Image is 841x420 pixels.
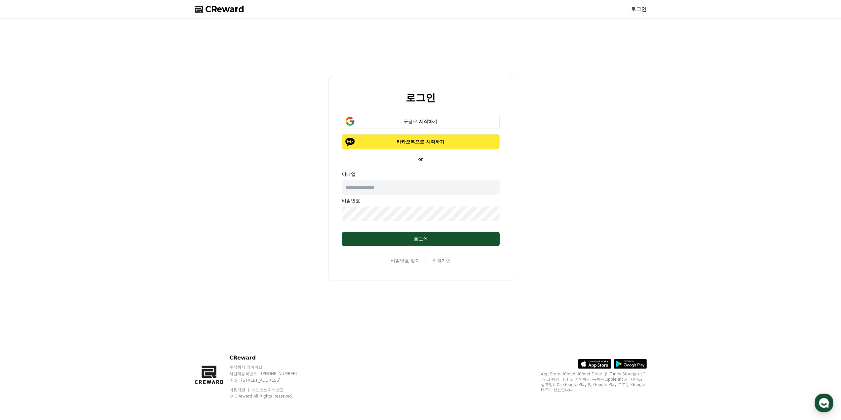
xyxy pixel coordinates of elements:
[102,219,110,225] span: 설정
[229,388,250,392] a: 이용약관
[85,210,127,226] a: 설정
[229,378,310,383] p: 주소 : [STREET_ADDRESS]
[342,232,500,246] button: 로그인
[252,388,284,392] a: 개인정보처리방침
[351,118,490,125] div: 구글로 시작하기
[21,219,25,225] span: 홈
[432,257,450,264] a: 회원가입
[342,134,500,149] button: 카카오톡으로 시작하기
[342,114,500,129] button: 구글로 시작하기
[342,171,500,177] p: 이메일
[229,364,310,370] p: 주식회사 와이피랩
[229,354,310,362] p: CReward
[205,4,244,15] span: CReward
[631,5,647,13] a: 로그인
[406,92,436,103] h2: 로그인
[541,371,647,393] p: App Store, iCloud, iCloud Drive 및 iTunes Store는 미국과 그 밖의 나라 및 지역에서 등록된 Apple Inc.의 서비스 상표입니다. Goo...
[195,4,244,15] a: CReward
[391,257,420,264] a: 비밀번호 찾기
[44,210,85,226] a: 대화
[351,138,490,145] p: 카카오톡으로 시작하기
[425,257,427,265] span: |
[355,236,486,242] div: 로그인
[60,220,68,225] span: 대화
[342,197,500,204] p: 비밀번호
[229,394,310,399] p: © CReward All Rights Reserved.
[414,156,427,163] p: or
[229,371,310,376] p: 사업자등록번호 : [PHONE_NUMBER]
[2,210,44,226] a: 홈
